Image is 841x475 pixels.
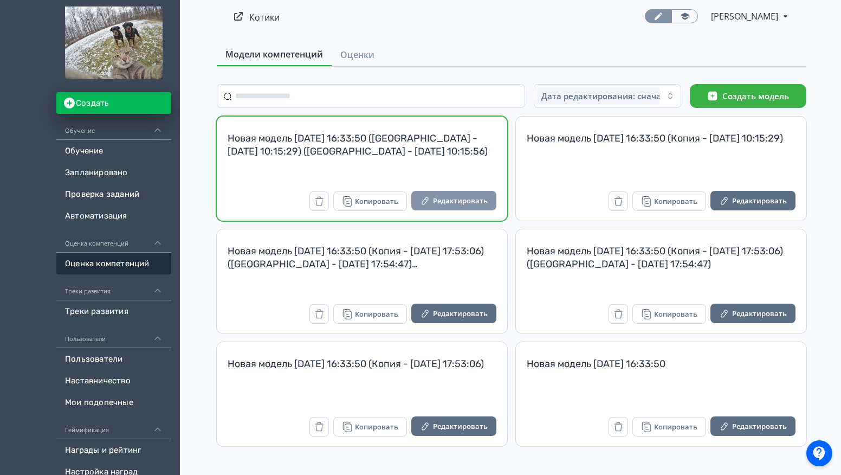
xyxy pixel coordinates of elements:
[65,7,163,79] img: https://files.teachbase.ru/system/account/47648/logo/medium-ba128583ce342dfbc0083ef62725f29c.jpg
[56,140,171,162] a: Обучение
[56,227,171,253] div: Оценка компетенций
[711,10,780,23] span: Ксения Кутикова
[527,245,795,271] div: Новая модель [DATE] 16:33:50 (Копия - [DATE] 17:53:06) ([GEOGRAPHIC_DATA] - [DATE] 17:54:47)
[411,416,496,438] a: Редактировать
[56,413,171,439] div: Геймификация
[527,132,795,158] div: Новая модель [DATE] 16:33:50 (Копия - [DATE] 10:15:29)
[56,183,171,205] a: Проверка заданий
[710,304,795,325] a: Редактировать
[56,274,171,300] div: Треки развития
[411,416,496,436] button: Редактировать
[56,162,171,183] a: Запланировано
[56,300,171,322] a: Треки развития
[225,48,323,61] span: Модели компетенций
[411,304,496,325] a: Редактировать
[228,132,496,158] div: Новая модель [DATE] 16:33:50 ([GEOGRAPHIC_DATA] - [DATE] 10:15:29) ([GEOGRAPHIC_DATA] - [DATE] 10...
[411,191,496,210] button: Редактировать
[710,191,795,212] a: Редактировать
[411,304,496,323] button: Редактировать
[411,191,496,212] a: Редактировать
[541,91,700,101] span: Дата редактирования: сначала новые
[534,84,681,108] button: Дата редактирования: сначала новые
[56,253,171,274] a: Оценка компетенций
[710,416,795,436] button: Редактировать
[671,9,698,23] a: Переключиться в режим ученика
[56,348,171,370] a: Пользователи
[632,191,706,211] button: Копировать
[632,417,706,437] button: Копировать
[228,245,496,271] div: Новая модель [DATE] 16:33:50 (Копия - [DATE] 17:53:06) ([GEOGRAPHIC_DATA] - [DATE] 17:54:47) ([GE...
[56,205,171,227] a: Автоматизация
[690,84,806,108] button: Создать модель
[333,191,407,211] button: Копировать
[527,357,795,383] div: Новая модель [DATE] 16:33:50
[56,391,171,413] a: Мои подопечные
[56,114,171,140] div: Обучение
[710,304,795,323] button: Редактировать
[56,322,171,348] div: Пользователи
[56,370,171,391] a: Наставничество
[228,357,496,383] div: Новая модель [DATE] 16:33:50 (Копия - [DATE] 17:53:06)
[56,92,171,114] button: Создать
[333,417,407,437] button: Копировать
[710,416,795,438] a: Редактировать
[632,304,706,324] button: Копировать
[249,11,280,23] a: Котики
[340,48,374,61] span: Оценки
[710,191,795,210] button: Редактировать
[56,439,171,461] a: Награды и рейтинг
[333,304,407,324] button: Копировать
